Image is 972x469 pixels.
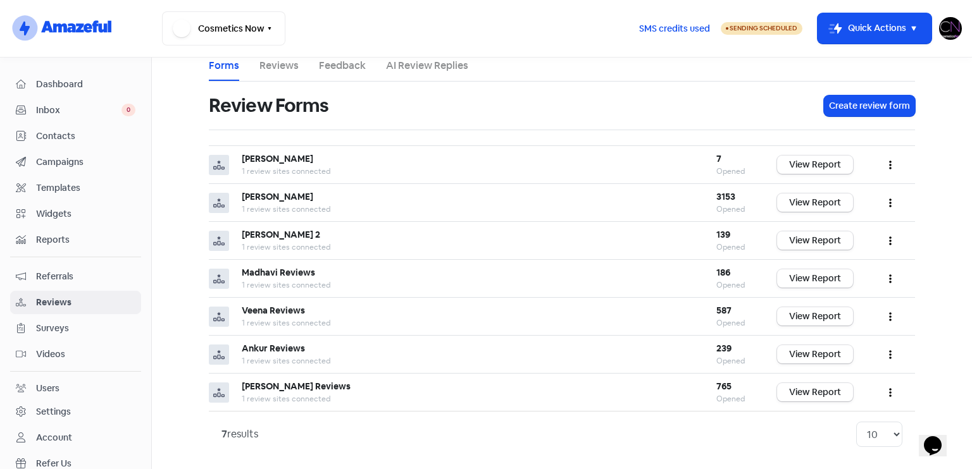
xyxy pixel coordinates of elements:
[730,24,797,32] span: Sending Scheduled
[777,155,853,174] a: View Report
[209,85,328,126] h1: Review Forms
[939,17,962,40] img: User
[36,296,135,309] span: Reviews
[716,355,752,367] div: Opened
[319,58,366,73] a: Feedback
[10,150,141,174] a: Campaigns
[716,204,752,215] div: Opened
[716,393,752,405] div: Opened
[242,356,330,366] span: 1 review sites connected
[36,322,135,335] span: Surveys
[716,153,721,164] b: 7
[777,307,853,326] a: View Report
[10,265,141,288] a: Referrals
[36,431,72,444] div: Account
[259,58,299,73] a: Reviews
[10,202,141,226] a: Widgets
[639,22,710,35] span: SMS credits used
[36,207,135,221] span: Widgets
[777,269,853,288] a: View Report
[10,99,141,122] a: Inbox 0
[10,377,141,400] a: Users
[10,228,141,252] a: Reports
[716,229,730,240] b: 139
[242,242,330,252] span: 1 review sites connected
[716,166,752,177] div: Opened
[242,343,305,354] b: Ankur Reviews
[777,231,853,250] a: View Report
[10,426,141,449] a: Account
[242,153,313,164] b: [PERSON_NAME]
[242,280,330,290] span: 1 review sites connected
[162,11,285,46] button: Cosmetics Now
[242,381,351,392] b: [PERSON_NAME] Reviews
[721,21,802,36] a: Sending Scheduled
[36,130,135,143] span: Contacts
[242,318,330,328] span: 1 review sites connected
[10,317,141,340] a: Surveys
[716,381,732,392] b: 765
[777,383,853,401] a: View Report
[10,176,141,200] a: Templates
[36,382,59,395] div: Users
[10,400,141,423] a: Settings
[242,166,330,176] span: 1 review sites connected
[36,104,121,117] span: Inbox
[10,125,141,148] a: Contacts
[242,267,315,278] b: Madhavi Reviews
[10,73,141,96] a: Dashboard
[209,58,239,73] a: Forms
[777,345,853,363] a: View Report
[386,58,468,73] a: AI Review Replies
[36,233,135,247] span: Reports
[121,104,135,116] span: 0
[716,317,752,329] div: Opened
[10,291,141,314] a: Reviews
[919,418,959,456] iframe: chat widget
[628,21,721,34] a: SMS credits used
[36,270,135,283] span: Referrals
[777,193,853,212] a: View Report
[221,427,227,441] strong: 7
[36,78,135,91] span: Dashboard
[716,279,752,291] div: Opened
[242,204,330,214] span: 1 review sites connected
[818,13,931,44] button: Quick Actions
[716,191,735,202] b: 3153
[716,343,732,354] b: 239
[10,343,141,366] a: Videos
[36,348,135,361] span: Videos
[716,305,732,316] b: 587
[36,155,135,169] span: Campaigns
[716,267,730,278] b: 186
[242,305,305,316] b: Veena Reviews
[221,427,258,442] div: results
[36,181,135,195] span: Templates
[242,229,320,240] b: [PERSON_NAME] 2
[716,241,752,253] div: Opened
[242,394,330,404] span: 1 review sites connected
[242,191,313,202] b: [PERSON_NAME]
[824,95,915,116] button: Create review form
[36,405,71,418] div: Settings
